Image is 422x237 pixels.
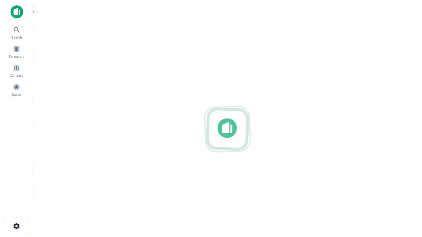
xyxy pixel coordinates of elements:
[2,81,31,98] a: Saved
[2,23,31,41] a: Search
[10,73,23,78] span: Contacts
[2,62,31,79] a: Contacts
[11,35,22,40] span: Search
[12,92,21,97] span: Saved
[11,5,23,18] img: capitalize-icon.png
[2,42,31,60] a: Borrowers
[9,54,24,59] span: Borrowers
[389,163,422,195] iframe: Chat Widget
